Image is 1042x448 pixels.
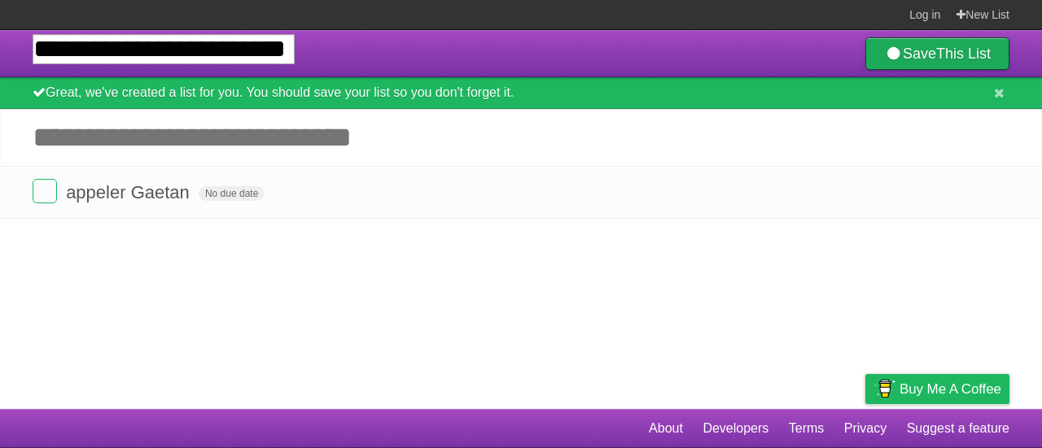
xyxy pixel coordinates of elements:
[865,374,1009,404] a: Buy me a coffee
[66,182,194,202] span: appeler Gaetan
[649,413,683,444] a: About
[33,179,57,203] label: Done
[873,375,895,402] img: Buy me a coffee
[703,413,768,444] a: Developers
[936,46,991,62] b: This List
[865,37,1009,70] a: SaveThis List
[199,186,265,201] span: No due date
[907,413,1009,444] a: Suggest a feature
[900,375,1001,403] span: Buy me a coffee
[789,413,825,444] a: Terms
[844,413,887,444] a: Privacy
